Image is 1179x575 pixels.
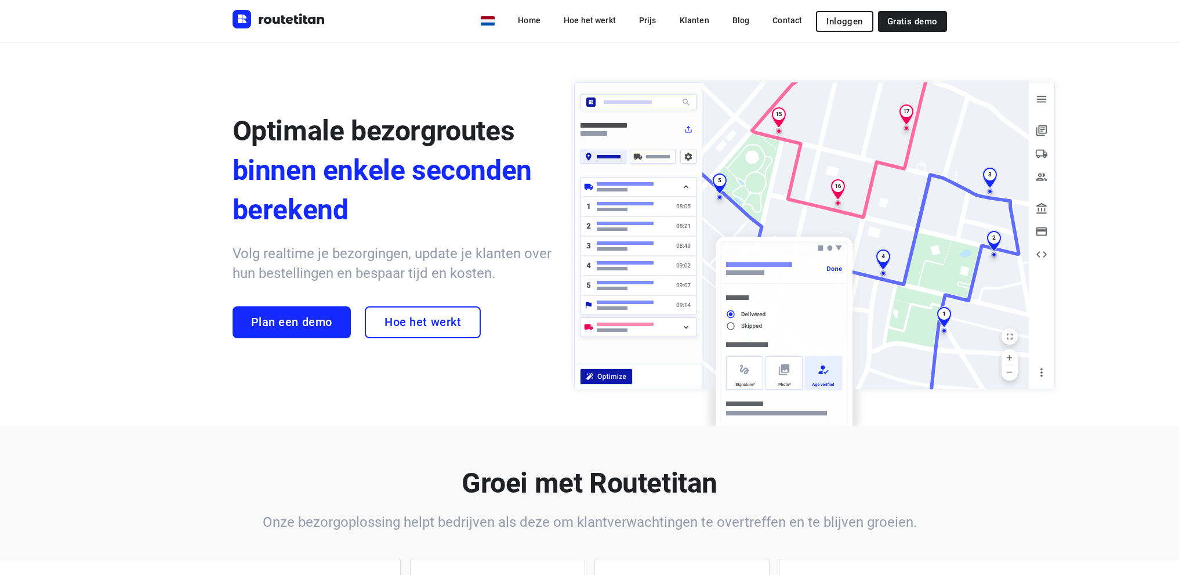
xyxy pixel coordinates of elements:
[816,11,873,32] button: Inloggen
[554,10,625,31] a: Hoe het werkt
[233,151,552,230] span: binnen enkele seconden berekend
[365,306,481,338] a: Hoe het werkt
[723,10,759,31] a: Blog
[763,10,811,31] a: Contact
[630,10,666,31] a: Prijs
[233,512,947,532] h6: Onze bezorgoplossing helpt bedrijven als deze om klantverwachtingen te overtreffen en te blijven ...
[509,10,550,31] a: Home
[887,17,938,26] span: Gratis demo
[826,17,862,26] span: Inloggen
[567,75,1062,427] img: illustration
[878,11,947,32] a: Gratis demo
[233,114,515,147] span: Optimale bezorgroutes
[233,10,325,28] img: Routetitan logo
[384,316,461,329] span: Hoe het werkt
[670,10,719,31] a: Klanten
[233,244,552,283] h6: Volg realtime je bezorgingen, update je klanten over hun bestellingen en bespaar tijd en kosten.
[251,316,332,329] span: Plan een demo
[462,466,717,500] b: Groei met Routetitan
[233,10,325,31] a: Routetitan
[233,306,351,338] a: Plan een demo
